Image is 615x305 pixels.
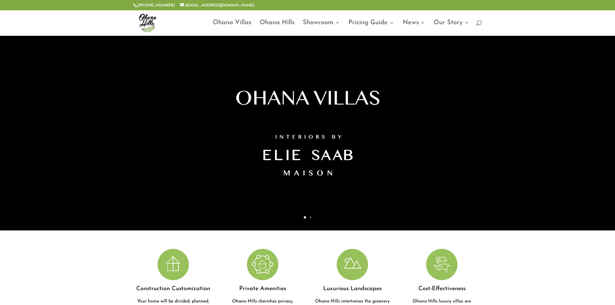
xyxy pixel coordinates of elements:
a: News [403,20,425,36]
a: 1 [304,216,306,219]
a: [PHONE_NUMBER] [138,4,175,7]
h4: Construction Customization [133,283,213,298]
a: Ohana Hills [260,20,294,36]
a: Ohana Villas [213,20,251,36]
a: Pricing Guide [348,20,394,36]
h4: Luxurious Landscapes [313,283,393,298]
img: ohana-hills [135,10,160,36]
a: [EMAIL_ADDRESS][DOMAIN_NAME] [180,4,254,7]
h4: Private Amenities [223,283,303,298]
a: Showroom [303,20,340,36]
a: 2 [309,216,312,219]
h4: Cost-Effectiveness [402,283,482,298]
a: Our Story [434,20,469,36]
